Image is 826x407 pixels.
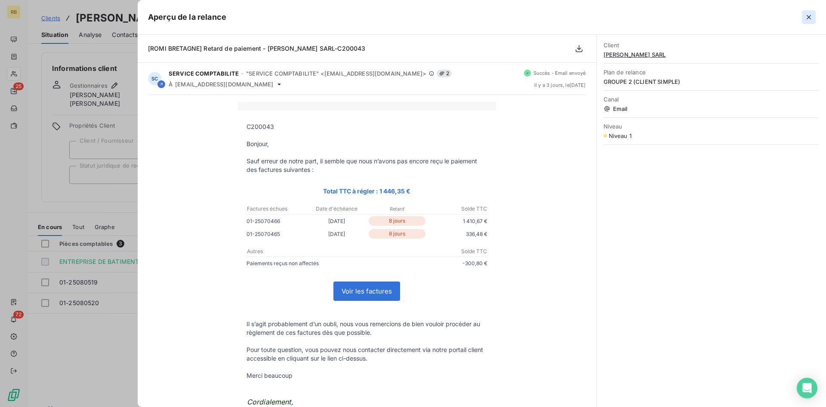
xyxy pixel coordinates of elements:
h5: Aperçu de la relance [148,11,226,23]
span: il y a 3 jours , le [DATE] [534,83,586,88]
span: GROUPE 2 (CLIENT SIMPLE) [604,78,819,85]
span: Plan de relance [604,69,819,76]
p: C200043 [247,122,487,131]
span: Email [604,105,819,112]
p: Pour toute question, vous pouvez nous contacter directement via notre portail client accessible e... [247,346,487,363]
p: 1 410,67 € [427,217,487,226]
p: Paiements reçus non affectés [247,259,367,268]
p: Sauf erreur de notre part, il semble que nous n’avons pas encore reçu le paiement des factures su... [247,157,487,174]
span: Client [604,42,819,49]
p: [DATE] [307,217,367,226]
span: Niveau 1 [609,132,632,139]
span: Cordialement, [247,398,293,406]
p: [DATE] [307,230,367,239]
p: 8 jours [369,216,425,226]
span: Niveau [604,123,819,130]
span: [EMAIL_ADDRESS][DOMAIN_NAME] [175,81,273,88]
p: Retard [367,205,427,213]
p: Merci beaucoup [247,371,487,380]
p: Factures échues [247,205,306,213]
p: -300,80 € [367,259,487,268]
p: 01-25070466 [247,217,307,226]
span: SERVICE COMPTABILITE [169,70,239,77]
p: Il s’agit probablement d’un oubli, nous vous remercions de bien vouloir procéder au règlement de ... [247,320,487,337]
p: 01-25070465 [247,230,307,239]
div: SC [148,72,162,86]
p: 336,48 € [427,230,487,239]
span: Canal [604,96,819,103]
p: 8 jours [369,229,425,239]
a: Voir les factures [334,282,400,300]
p: Autres [247,248,367,255]
span: [ROMI BRETAGNE] Retard de paiement - [PERSON_NAME] SARL-C200043 [148,45,365,52]
div: Open Intercom Messenger [797,378,817,398]
span: 2 [437,70,452,77]
p: Solde TTC [428,205,487,213]
p: Bonjour, [247,140,487,148]
p: Date d'échéance [307,205,367,213]
span: "SERVICE COMPTABILITE" <[EMAIL_ADDRESS][DOMAIN_NAME]> [246,70,426,77]
span: - [241,71,243,76]
span: À [169,81,173,88]
p: Solde TTC [367,248,487,255]
span: Succès - Email envoyé [533,70,586,76]
p: Total TTC à régler : 1 446,35 € [247,186,487,196]
span: [PERSON_NAME] SARL [604,51,819,58]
